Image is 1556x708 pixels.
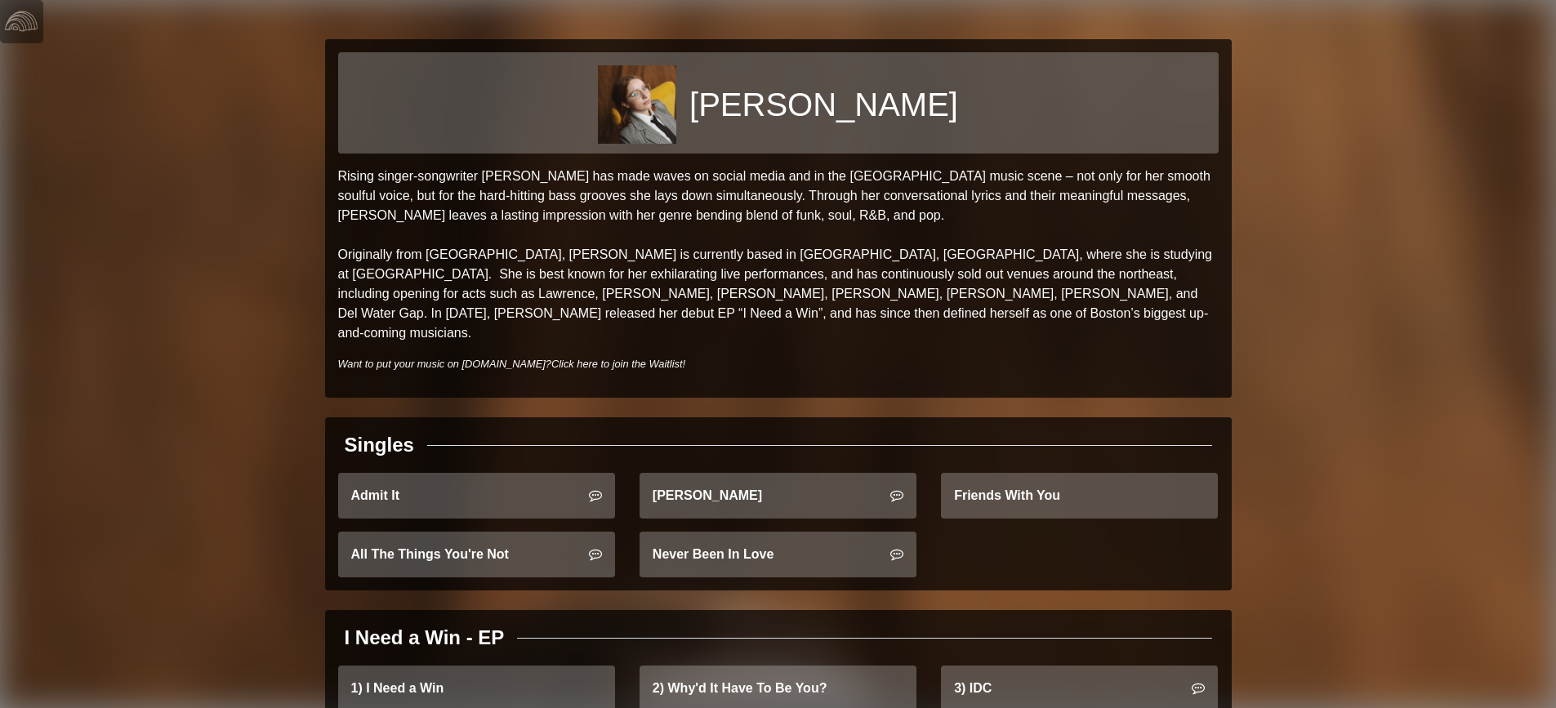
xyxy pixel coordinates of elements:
div: I Need a Win - EP [345,623,505,652]
a: Friends With You [941,473,1218,519]
a: Never Been In Love [640,532,916,577]
div: Singles [345,430,414,460]
h1: [PERSON_NAME] [689,85,958,124]
p: Rising singer-songwriter [PERSON_NAME] has made waves on social media and in the [GEOGRAPHIC_DATA... [338,167,1219,343]
a: [PERSON_NAME] [640,473,916,519]
img: 1c06b16bafab32be28fd6b644e47a8de953edc2593069ddeec5c2bec21d63cb6.jpg [598,65,676,144]
i: Want to put your music on [DOMAIN_NAME]? [338,358,686,370]
a: Admit It [338,473,615,519]
a: All The Things You're Not [338,532,615,577]
img: logo-white-4c48a5e4bebecaebe01ca5a9d34031cfd3d4ef9ae749242e8c4bf12ef99f53e8.png [5,5,38,38]
a: Click here to join the Waitlist! [551,358,685,370]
